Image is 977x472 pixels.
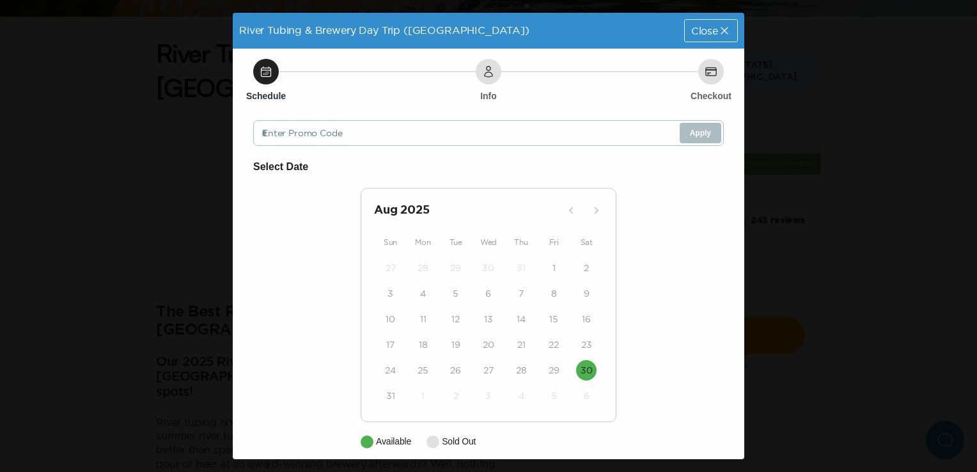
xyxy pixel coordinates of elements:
[517,313,526,326] time: 14
[446,258,466,278] button: 29
[374,201,561,219] h2: Aug 2025
[549,364,559,377] time: 29
[451,313,460,326] time: 12
[419,338,428,351] time: 18
[446,334,466,355] button: 19
[576,334,597,355] button: 23
[691,26,718,36] span: Close
[413,283,434,304] button: 4
[413,360,434,381] button: 25
[691,90,731,102] h6: Checkout
[421,389,425,402] time: 1
[584,262,589,274] time: 2
[519,389,524,402] time: 4
[543,309,564,329] button: 15
[246,90,286,102] h6: Schedule
[472,235,504,250] div: Wed
[386,338,395,351] time: 17
[576,386,597,406] button: 6
[418,364,428,377] time: 25
[552,262,556,274] time: 1
[386,313,395,326] time: 10
[584,287,590,300] time: 9
[413,309,434,329] button: 11
[517,262,526,274] time: 31
[253,159,724,175] h6: Select Date
[543,283,564,304] button: 8
[482,262,494,274] time: 30
[478,334,499,355] button: 20
[551,389,557,402] time: 5
[478,309,499,329] button: 13
[380,309,401,329] button: 10
[576,309,597,329] button: 16
[413,386,434,406] button: 1
[446,283,466,304] button: 5
[478,283,499,304] button: 6
[511,386,531,406] button: 4
[549,313,558,326] time: 15
[450,364,461,377] time: 26
[478,258,499,278] button: 30
[511,309,531,329] button: 14
[446,360,466,381] button: 26
[380,258,401,278] button: 27
[453,389,458,402] time: 2
[380,360,401,381] button: 24
[485,389,491,402] time: 3
[413,258,434,278] button: 28
[511,334,531,355] button: 21
[505,235,538,250] div: Thu
[418,262,428,274] time: 28
[543,360,564,381] button: 29
[582,313,591,326] time: 16
[478,360,499,381] button: 27
[584,389,590,402] time: 6
[446,386,466,406] button: 2
[442,435,476,448] p: Sold Out
[439,235,472,250] div: Tue
[451,338,460,351] time: 19
[420,287,426,300] time: 4
[446,309,466,329] button: 12
[386,262,396,274] time: 27
[374,235,407,250] div: Sun
[239,24,529,36] span: River Tubing & Brewery Day Trip ([GEOGRAPHIC_DATA])
[450,262,461,274] time: 29
[385,364,396,377] time: 24
[484,313,493,326] time: 13
[519,287,524,300] time: 7
[581,338,592,351] time: 23
[516,364,527,377] time: 28
[543,258,564,278] button: 1
[478,386,499,406] button: 3
[380,334,401,355] button: 17
[480,90,497,102] h6: Info
[576,258,597,278] button: 2
[413,334,434,355] button: 18
[380,386,401,406] button: 31
[549,338,559,351] time: 22
[543,386,564,406] button: 5
[485,287,491,300] time: 6
[570,235,603,250] div: Sat
[420,313,426,326] time: 11
[483,338,494,351] time: 20
[576,283,597,304] button: 9
[380,283,401,304] button: 3
[483,364,494,377] time: 27
[581,364,593,377] time: 30
[538,235,570,250] div: Fri
[453,287,458,300] time: 5
[551,287,557,300] time: 8
[376,435,411,448] p: Available
[511,360,531,381] button: 28
[511,258,531,278] button: 31
[407,235,439,250] div: Mon
[576,360,597,381] button: 30
[543,334,564,355] button: 22
[517,338,526,351] time: 21
[387,287,393,300] time: 3
[386,389,395,402] time: 31
[511,283,531,304] button: 7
